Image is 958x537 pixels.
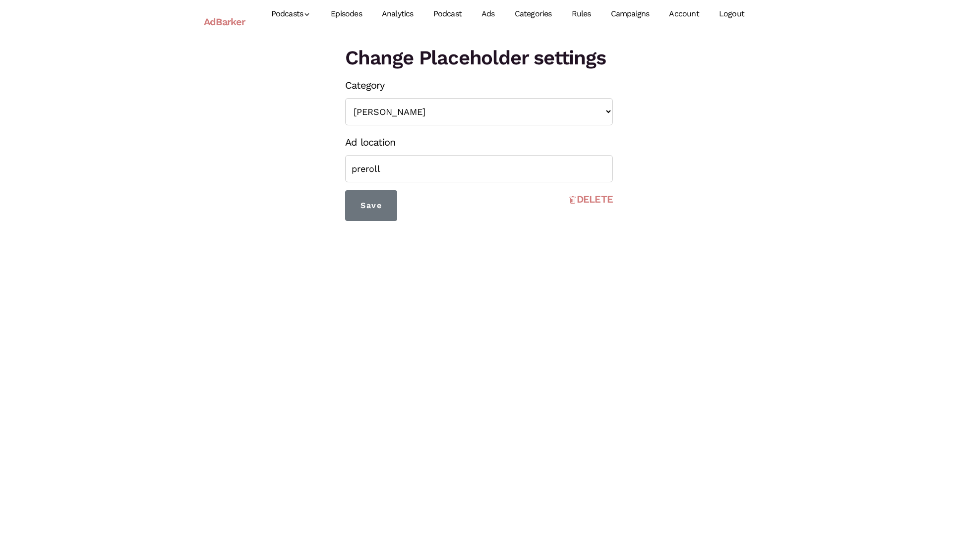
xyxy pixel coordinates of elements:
label: Ad location [345,133,395,151]
h1: Change Placeholder settings [345,44,613,72]
a: DELETE [569,190,613,208]
a: AdBarker [204,10,245,33]
label: Category [345,76,385,94]
input: Save [345,190,397,221]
